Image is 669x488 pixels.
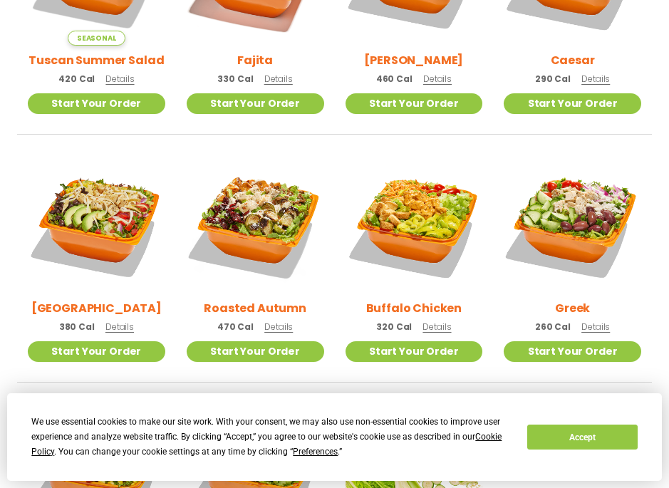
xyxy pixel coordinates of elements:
[551,51,595,69] h2: Caesar
[264,73,293,85] span: Details
[346,341,483,362] a: Start Your Order
[187,93,324,114] a: Start Your Order
[504,341,641,362] a: Start Your Order
[535,73,571,85] span: 290 Cal
[581,73,610,85] span: Details
[7,393,662,481] div: Cookie Consent Prompt
[204,299,306,317] h2: Roasted Autumn
[504,156,641,294] img: Product photo for Greek Salad
[346,156,483,294] img: Product photo for Buffalo Chicken Salad
[264,321,293,333] span: Details
[293,447,338,457] span: Preferences
[105,73,134,85] span: Details
[504,93,641,114] a: Start Your Order
[535,321,571,333] span: 260 Cal
[423,73,452,85] span: Details
[68,31,125,46] span: Seasonal
[527,425,637,450] button: Accept
[366,299,462,317] h2: Buffalo Chicken
[28,341,165,362] a: Start Your Order
[581,321,610,333] span: Details
[187,341,324,362] a: Start Your Order
[31,415,510,460] div: We use essential cookies to make our site work. With your consent, we may also use non-essential ...
[59,321,95,333] span: 380 Cal
[28,51,164,69] h2: Tuscan Summer Salad
[555,299,590,317] h2: Greek
[217,321,254,333] span: 470 Cal
[364,51,463,69] h2: [PERSON_NAME]
[376,321,412,333] span: 320 Cal
[31,299,162,317] h2: [GEOGRAPHIC_DATA]
[28,93,165,114] a: Start Your Order
[346,93,483,114] a: Start Your Order
[422,321,451,333] span: Details
[187,156,324,294] img: Product photo for Roasted Autumn Salad
[58,73,95,85] span: 420 Cal
[237,51,273,69] h2: Fajita
[28,156,165,294] img: Product photo for BBQ Ranch Salad
[105,321,134,333] span: Details
[376,73,413,85] span: 460 Cal
[217,73,253,85] span: 330 Cal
